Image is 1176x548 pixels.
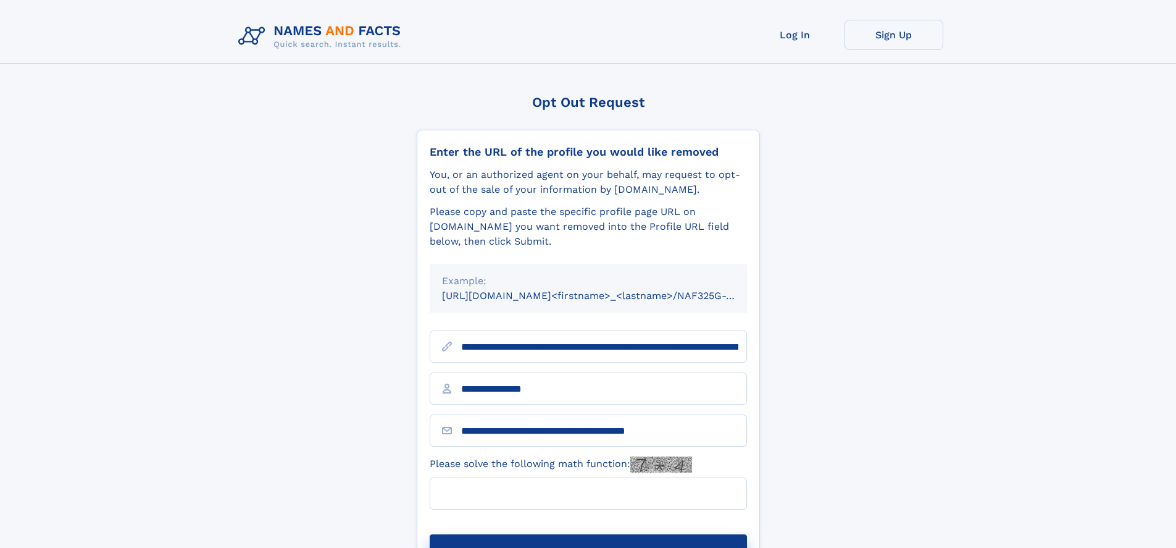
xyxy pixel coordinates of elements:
[442,290,770,301] small: [URL][DOMAIN_NAME]<firstname>_<lastname>/NAF325G-xxxxxxxx
[233,20,411,53] img: Logo Names and Facts
[430,204,747,249] div: Please copy and paste the specific profile page URL on [DOMAIN_NAME] you want removed into the Pr...
[442,274,735,289] div: Example:
[417,95,760,110] div: Opt Out Request
[430,457,692,473] label: Please solve the following math function:
[430,145,747,159] div: Enter the URL of the profile you would like removed
[430,167,747,197] div: You, or an authorized agent on your behalf, may request to opt-out of the sale of your informatio...
[746,20,844,50] a: Log In
[844,20,943,50] a: Sign Up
